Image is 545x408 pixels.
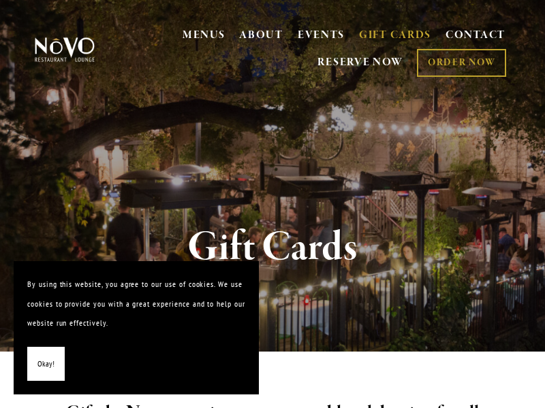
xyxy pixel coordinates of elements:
[417,49,506,77] a: ORDER NOW
[33,37,97,63] img: Novo Restaurant &amp; Lounge
[187,222,358,273] strong: Gift Cards
[27,347,65,381] button: Okay!
[239,29,283,42] a: ABOUT
[317,50,403,75] a: RESERVE NOW
[183,29,225,42] a: MENUS
[359,23,431,49] a: GIFT CARDS
[298,29,345,42] a: EVENTS
[14,261,259,394] section: Cookie banner
[27,275,245,333] p: By using this website, you agree to our use of cookies. We use cookies to provide you with a grea...
[37,354,54,374] span: Okay!
[446,23,505,49] a: CONTACT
